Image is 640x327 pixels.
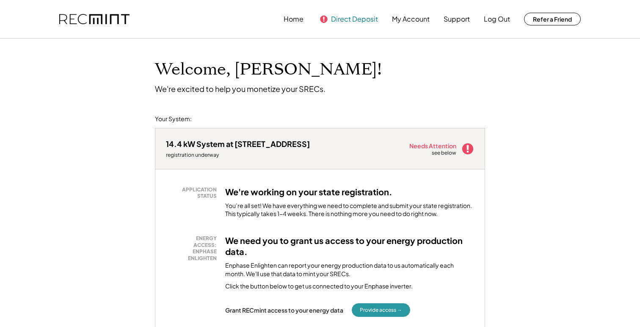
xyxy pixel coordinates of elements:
button: Log Out [484,11,510,28]
div: Click the button below to get us connected to your Enphase inverter. [225,282,413,291]
button: Home [284,11,303,28]
img: recmint-logotype%403x.png [59,14,130,25]
button: Refer a Friend [524,13,581,25]
div: registration underway [166,152,310,158]
div: Your System: [155,115,192,123]
div: We're excited to help you monetize your SRECs. [155,84,326,94]
div: see below [432,150,457,157]
h1: Welcome, [PERSON_NAME]! [155,60,382,80]
h3: We're working on your state registration. [225,186,392,197]
button: My Account [392,11,430,28]
button: Provide access → [352,303,410,317]
button: Direct Deposit [331,11,378,28]
div: ENERGY ACCESS: ENPHASE ENLIGHTEN [170,235,217,261]
div: 14.4 kW System at [STREET_ADDRESS] [166,139,310,149]
h3: We need you to grant us access to your energy production data. [225,235,474,257]
div: You’re all set! We have everything we need to complete and submit your state registration. This t... [225,202,474,218]
div: APPLICATION STATUS [170,186,217,200]
button: Support [444,11,470,28]
div: Grant RECmint access to your energy data [225,306,343,314]
div: Enphase Enlighten can report your energy production data to us automatically each month. We'll us... [225,261,474,278]
div: Needs Attention [409,143,457,149]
